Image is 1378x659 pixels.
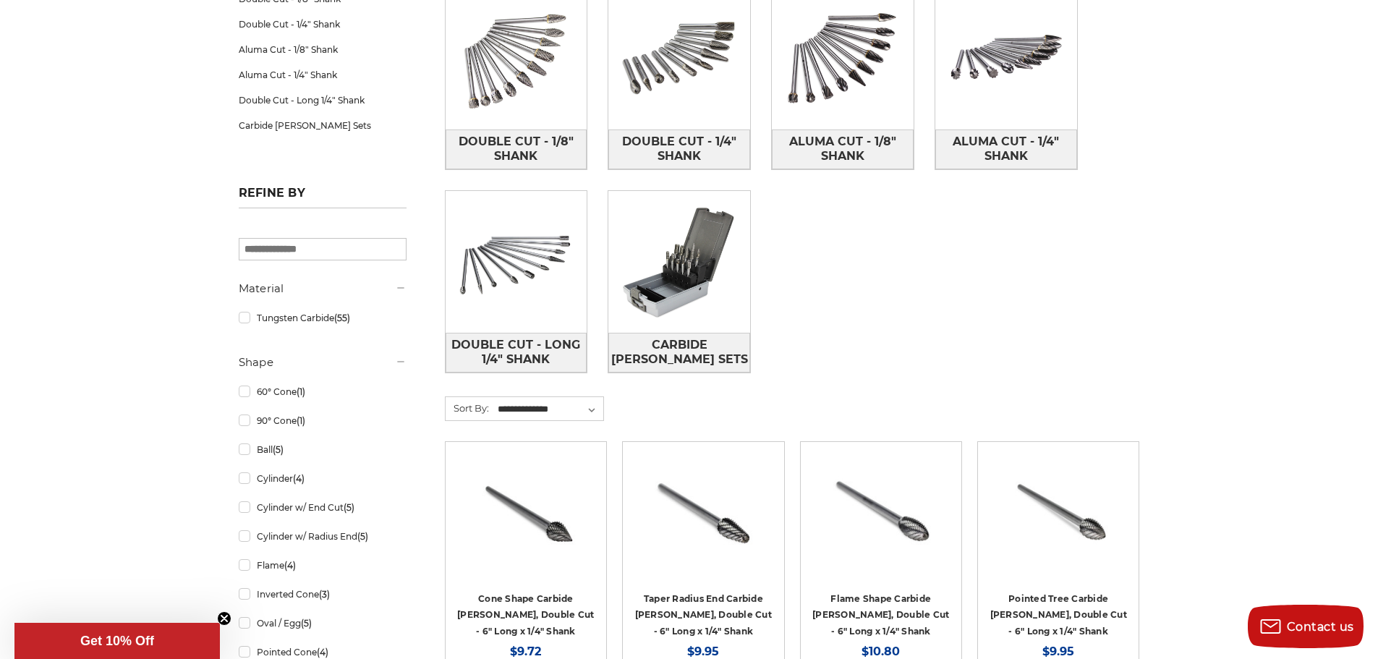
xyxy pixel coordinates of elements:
[635,593,772,637] a: Taper Radius End Carbide [PERSON_NAME], Double Cut - 6" Long x 1/4" Shank
[239,113,407,138] a: Carbide [PERSON_NAME] Sets
[1008,496,1108,524] a: Quick view
[284,560,296,571] span: (4)
[239,12,407,37] a: Double Cut - 1/4" Shank
[293,473,305,484] span: (4)
[344,502,354,513] span: (5)
[476,496,576,524] a: Quick view
[1000,452,1116,568] img: CBSG-5DL Long reach double cut carbide rotary burr, pointed tree shape 1/4 inch shank
[935,129,1077,169] a: Aluma Cut - 1/4" Shank
[988,452,1128,592] a: CBSG-5DL Long reach double cut carbide rotary burr, pointed tree shape 1/4 inch shank
[319,589,330,600] span: (3)
[273,444,284,455] span: (5)
[1248,605,1364,648] button: Contact us
[653,496,753,524] a: Quick view
[301,618,312,629] span: (5)
[609,333,749,372] span: Carbide [PERSON_NAME] Sets
[217,611,231,626] button: Close teaser
[457,593,594,637] a: Cone Shape Carbide [PERSON_NAME], Double Cut - 6" Long x 1/4" Shank
[239,88,407,113] a: Double Cut - Long 1/4" Shank
[687,645,719,658] span: $9.95
[239,611,407,636] a: Oval / Egg
[239,379,407,404] a: 60° Cone
[239,495,407,520] a: Cylinder w/ End Cut
[812,593,949,637] a: Flame Shape Carbide [PERSON_NAME], Double Cut - 6" Long x 1/4" Shank
[633,452,773,592] a: CBSL-4DL Long reach double cut carbide rotary burr, taper radius end shape 1/4 inch shank
[446,333,587,373] a: Double Cut - Long 1/4" Shank
[239,582,407,607] a: Inverted Cone
[297,415,305,426] span: (1)
[239,354,407,371] h5: Shape
[468,452,584,568] img: CBSM-5DL Long reach double cut carbide rotary burr, cone shape 1/4 inch shank
[317,647,328,658] span: (4)
[334,313,350,323] span: (55)
[823,452,939,568] img: CBSH-5DL Long reach double cut carbide rotary burr, flame shape 1/4 inch shank
[446,397,489,419] label: Sort By:
[609,129,749,169] span: Double Cut - 1/4" Shank
[456,452,596,592] a: CBSM-5DL Long reach double cut carbide rotary burr, cone shape 1/4 inch shank
[496,399,603,420] select: Sort By:
[297,386,305,397] span: (1)
[990,593,1127,637] a: Pointed Tree Carbide [PERSON_NAME], Double Cut - 6" Long x 1/4" Shank
[446,129,587,169] a: Double Cut - 1/8" Shank
[446,191,587,333] img: Double Cut - Long 1/4" Shank
[239,408,407,433] a: 90° Cone
[1042,645,1074,658] span: $9.95
[510,645,541,658] span: $9.72
[645,452,761,568] img: CBSL-4DL Long reach double cut carbide rotary burr, taper radius end shape 1/4 inch shank
[239,553,407,578] a: Flame
[14,623,220,659] div: Get 10% OffClose teaser
[239,466,407,491] a: Cylinder
[608,191,750,333] img: Carbide Burr Sets
[831,496,931,524] a: Quick view
[80,634,154,648] span: Get 10% Off
[772,129,914,169] a: Aluma Cut - 1/8" Shank
[239,62,407,88] a: Aluma Cut - 1/4" Shank
[239,186,407,208] h5: Refine by
[936,129,1076,169] span: Aluma Cut - 1/4" Shank
[239,37,407,62] a: Aluma Cut - 1/8" Shank
[862,645,900,658] span: $10.80
[608,333,750,373] a: Carbide [PERSON_NAME] Sets
[239,280,407,297] h5: Material
[239,524,407,549] a: Cylinder w/ Radius End
[608,129,750,169] a: Double Cut - 1/4" Shank
[1287,620,1354,634] span: Contact us
[239,305,407,331] a: Tungsten Carbide
[239,437,407,462] a: Ball
[811,452,951,592] a: CBSH-5DL Long reach double cut carbide rotary burr, flame shape 1/4 inch shank
[357,531,368,542] span: (5)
